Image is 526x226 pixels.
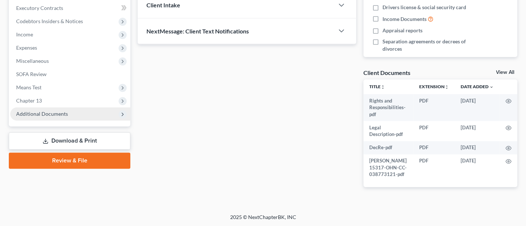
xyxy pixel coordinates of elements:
td: DecRe-pdf [363,141,413,154]
span: Chapter 13 [16,97,42,104]
span: Means Test [16,84,41,90]
a: Executory Contracts [10,1,130,15]
td: PDF [413,141,455,154]
span: Drivers license & social security card [382,4,466,11]
a: View All [496,70,514,75]
a: SOFA Review [10,68,130,81]
td: PDF [413,154,455,181]
span: Client Intake [146,1,180,8]
span: Executory Contracts [16,5,63,11]
span: Appraisal reports [382,27,422,34]
a: Download & Print [9,132,130,150]
span: Income [16,31,33,37]
span: Codebtors Insiders & Notices [16,18,83,24]
span: Income Documents [382,15,427,23]
td: [DATE] [455,121,500,141]
a: Review & File [9,153,130,169]
td: PDF [413,121,455,141]
i: unfold_more [381,85,385,89]
span: SOFA Review [16,71,47,77]
td: [DATE] [455,141,500,154]
td: Legal Description-pdf [363,121,413,141]
td: PDF [413,94,455,121]
td: [DATE] [455,154,500,181]
i: expand_more [489,85,494,89]
span: Additional Documents [16,111,68,117]
span: Expenses [16,44,37,51]
a: Titleunfold_more [369,84,385,89]
span: Miscellaneous [16,58,49,64]
td: Rights and Responsibilities-pdf [363,94,413,121]
i: unfold_more [445,85,449,89]
a: Date Added expand_more [461,84,494,89]
td: [PERSON_NAME] 15317-OHN-CC-038773121-pdf [363,154,413,181]
a: Extensionunfold_more [419,84,449,89]
span: Separation agreements or decrees of divorces [382,38,472,53]
td: [DATE] [455,94,500,121]
div: Client Documents [363,69,410,76]
span: NextMessage: Client Text Notifications [146,28,249,35]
